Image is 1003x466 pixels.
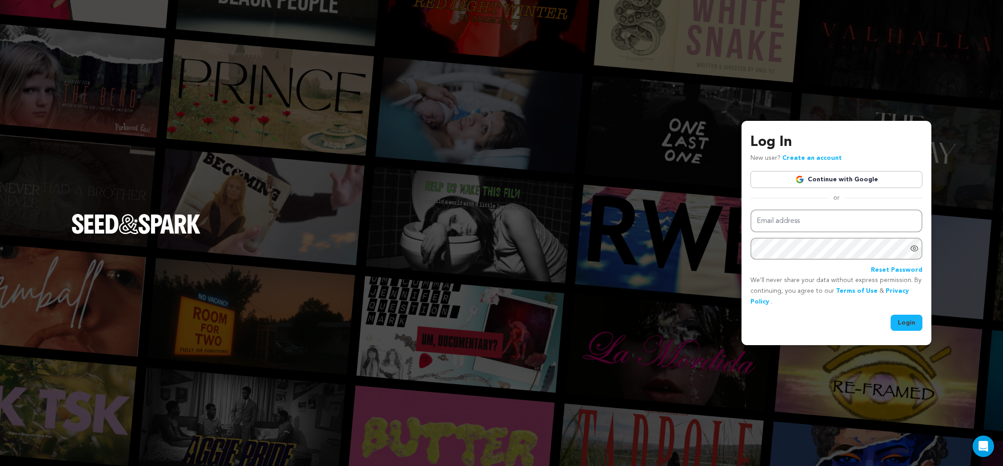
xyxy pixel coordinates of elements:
[750,275,922,307] p: We’ll never share your data without express permission. By continuing, you agree to our & .
[750,171,922,188] a: Continue with Google
[782,155,842,161] a: Create an account
[871,265,922,276] a: Reset Password
[72,214,201,234] img: Seed&Spark Logo
[891,315,922,331] button: Login
[750,209,922,232] input: Email address
[910,244,919,253] a: Show password as plain text. Warning: this will display your password on the screen.
[828,193,845,202] span: or
[836,288,878,294] a: Terms of Use
[795,175,804,184] img: Google logo
[973,436,994,457] div: Open Intercom Messenger
[750,153,842,164] p: New user?
[750,288,909,305] a: Privacy Policy
[72,214,201,252] a: Seed&Spark Homepage
[750,132,922,153] h3: Log In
